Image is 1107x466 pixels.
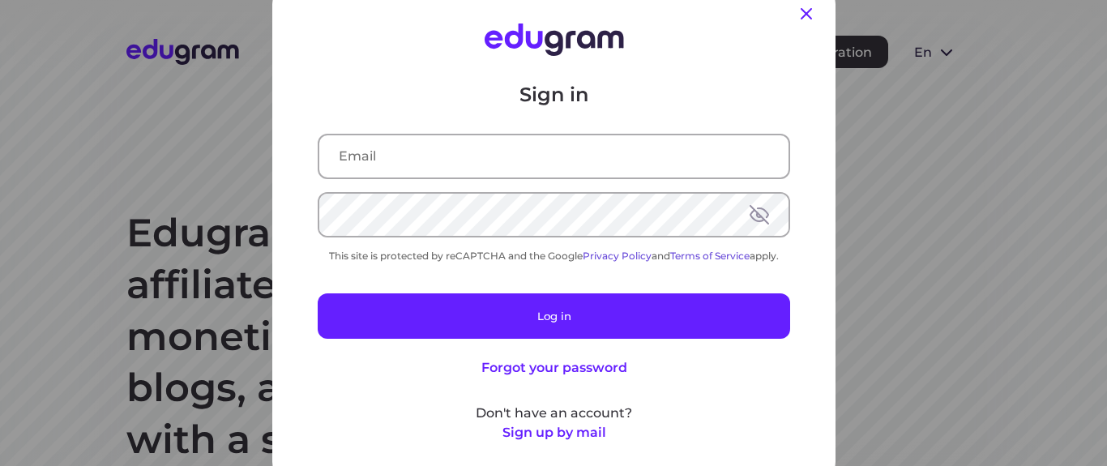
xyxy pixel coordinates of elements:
[670,250,750,262] a: Terms of Service
[583,250,652,262] a: Privacy Policy
[481,358,626,378] button: Forgot your password
[502,423,605,442] button: Sign up by mail
[318,293,790,339] button: Log in
[318,404,790,423] p: Don't have an account?
[319,135,789,177] input: Email
[318,250,790,262] div: This site is protected by reCAPTCHA and the Google and apply.
[484,24,623,56] img: Edugram Logo
[318,82,790,108] p: Sign in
